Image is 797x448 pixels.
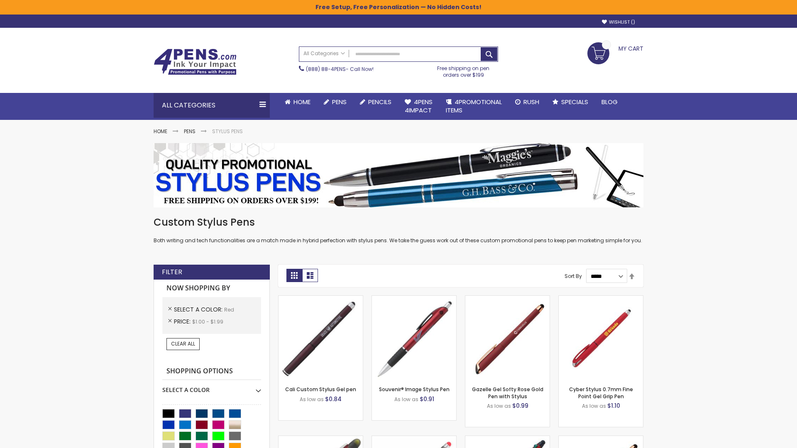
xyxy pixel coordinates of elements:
span: As low as [582,402,606,409]
a: (888) 88-4PENS [306,66,346,73]
span: $0.91 [420,395,434,403]
a: Cyber Stylus 0.7mm Fine Point Gel Grip Pen [569,386,633,399]
span: Rush [523,97,539,106]
img: 4Pens Custom Pens and Promotional Products [154,49,237,75]
a: Orbitor 4 Color Assorted Ink Metallic Stylus Pens-Red [465,436,550,443]
span: 4Pens 4impact [405,97,433,114]
strong: Grid [286,269,302,282]
div: Select A Color [162,380,261,394]
a: Gazelle Gel Softy Rose Gold Pen with Stylus [472,386,543,399]
strong: Shopping Options [162,363,261,380]
span: Clear All [171,340,195,347]
a: Blog [595,93,624,111]
span: Red [224,306,234,313]
img: Cyber Stylus 0.7mm Fine Point Gel Grip Pen-Red [559,296,643,380]
a: Cali Custom Stylus Gel pen [285,386,356,393]
img: Stylus Pens [154,143,643,207]
div: Both writing and tech functionalities are a match made in hybrid perfection with stylus pens. We ... [154,216,643,244]
span: Pens [332,97,347,106]
img: Cali Custom Stylus Gel pen-Red [279,296,363,380]
a: Clear All [166,338,200,350]
a: Specials [546,93,595,111]
span: $0.84 [325,395,342,403]
span: Select A Color [174,305,224,314]
a: Gazelle Gel Softy Rose Gold Pen with Stylus-Red [465,295,550,302]
span: $1.10 [607,402,620,410]
a: Pens [317,93,353,111]
span: Home [293,97,310,106]
a: 4Pens4impact [398,93,439,120]
span: 4PROMOTIONAL ITEMS [446,97,502,114]
a: Rush [509,93,546,111]
div: Free shipping on pen orders over $199 [429,62,499,78]
a: Home [154,128,167,135]
a: Home [278,93,317,111]
div: All Categories [154,93,270,118]
a: All Categories [299,47,349,61]
strong: Now Shopping by [162,280,261,297]
span: - Call Now! [306,66,374,73]
a: 4PROMOTIONALITEMS [439,93,509,120]
a: Cyber Stylus 0.7mm Fine Point Gel Grip Pen-Red [559,295,643,302]
a: Wishlist [602,19,635,25]
h1: Custom Stylus Pens [154,216,643,229]
a: Cali Custom Stylus Gel pen-Red [279,295,363,302]
a: Pencils [353,93,398,111]
span: $0.99 [512,402,528,410]
span: $1.00 - $1.99 [192,318,223,325]
span: Pencils [368,97,391,106]
img: Gazelle Gel Softy Rose Gold Pen with Stylus-Red [465,296,550,380]
span: Price [174,317,192,326]
img: Souvenir® Image Stylus Pen-Red [372,296,456,380]
a: Pens [184,128,196,135]
a: Islander Softy Gel with Stylus - ColorJet Imprint-Red [372,436,456,443]
span: As low as [300,396,324,403]
strong: Stylus Pens [212,128,243,135]
span: As low as [394,396,418,403]
a: Souvenir® Jalan Highlighter Stylus Pen Combo-Red [279,436,363,443]
a: Souvenir® Image Stylus Pen-Red [372,295,456,302]
span: As low as [487,402,511,409]
span: All Categories [303,50,345,57]
span: Blog [601,97,618,106]
strong: Filter [162,268,182,277]
span: Specials [561,97,588,106]
a: Gazelle Gel Softy Rose Gold Pen with Stylus - ColorJet-Red [559,436,643,443]
a: Souvenir® Image Stylus Pen [379,386,450,393]
label: Sort By [565,273,582,280]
